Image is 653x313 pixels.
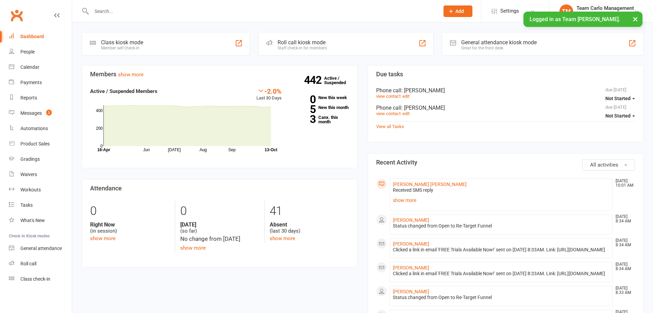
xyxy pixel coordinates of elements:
div: Phone call [376,105,635,111]
a: Payments [9,75,72,90]
div: -2.0% [256,87,282,95]
a: Dashboard [9,29,72,44]
div: (last 30 days) [270,221,349,234]
a: Calendar [9,60,72,75]
a: Automations [9,121,72,136]
strong: Absent [270,221,349,228]
div: Status changed from Open to Re-Target Funnel [393,223,609,229]
div: Member self check-in [101,46,143,50]
div: Clicked a link in email 'FREE Trials Available Now!' sent on [DATE] 8:33AM. Link: [URL][DOMAIN_NAME] [393,271,609,277]
div: Gradings [20,156,40,162]
div: Roll call [20,261,36,266]
span: 2 [46,110,52,115]
a: [PERSON_NAME] [393,217,429,223]
strong: Active / Suspended Members [90,88,157,94]
strong: Right Now [90,221,170,228]
a: Workouts [9,182,72,198]
a: 5New this month [292,105,349,110]
div: 41 [270,201,349,221]
strong: [DATE] [180,221,259,228]
div: Phone call [376,87,635,94]
a: Reports [9,90,72,106]
a: Roll call [9,256,72,271]
a: Class kiosk mode [9,271,72,287]
div: Tasks [20,202,33,208]
span: Settings [500,3,519,19]
div: Class kiosk mode [101,39,143,46]
h3: Members [90,71,349,78]
a: [PERSON_NAME] [393,241,429,247]
div: Clicked a link in email 'FREE Trials Available Now!' sent on [DATE] 8:33AM. Link: [URL][DOMAIN_NAME] [393,247,609,253]
input: Search... [89,6,435,16]
div: Reports [20,95,37,100]
div: No change from [DATE] [180,234,259,244]
a: View all Tasks [376,124,404,129]
div: Staff check-in for members [278,46,327,50]
span: Add [455,9,464,14]
span: All activities [590,162,618,168]
div: General attendance [20,246,62,251]
a: edit [402,94,409,99]
div: Messages [20,110,42,116]
time: [DATE] 10:01 AM [612,179,635,188]
div: Dashboard [20,34,44,39]
a: What's New [9,213,72,228]
h3: Due tasks [376,71,635,78]
div: Received SMS reply [393,187,609,193]
div: Class check-in [20,276,50,282]
a: show more [180,245,206,251]
div: 0 [90,201,170,221]
a: Waivers [9,167,72,182]
a: Clubworx [8,7,25,24]
a: [PERSON_NAME] [PERSON_NAME] [393,182,467,187]
div: Waivers [20,172,37,177]
span: : [PERSON_NAME] [401,87,445,94]
h3: Recent Activity [376,159,635,166]
a: Product Sales [9,136,72,152]
a: 0New this week [292,95,349,100]
a: 442Active / Suspended [324,71,354,90]
div: Automations [20,126,48,131]
a: 3Canx. this month [292,115,349,124]
div: Calendar [20,64,39,70]
button: Add [443,5,472,17]
a: view contact [376,111,401,116]
h3: Attendance [90,185,349,192]
span: : [PERSON_NAME] [401,105,445,111]
div: General attendance kiosk mode [461,39,537,46]
div: 0 [180,201,259,221]
time: [DATE] 8:33 AM [612,286,635,295]
a: view contact [376,94,401,99]
time: [DATE] 8:34 AM [612,262,635,271]
a: People [9,44,72,60]
a: [PERSON_NAME] [393,265,429,270]
div: Workouts [20,187,41,192]
a: show more [270,235,295,241]
div: Product Sales [20,141,50,146]
a: show more [90,235,116,241]
time: [DATE] 8:34 AM [612,238,635,247]
a: Messages 2 [9,106,72,121]
div: (so far) [180,221,259,234]
div: Payments [20,80,42,85]
div: (in session) [90,221,170,234]
a: Gradings [9,152,72,167]
a: Tasks [9,198,72,213]
strong: 5 [292,104,316,114]
div: Roll call kiosk mode [278,39,327,46]
button: All activities [582,159,635,171]
div: What's New [20,218,45,223]
div: Status changed from Open to Re-Target Funnel [393,295,609,300]
div: People [20,49,35,54]
a: show more [393,195,609,205]
a: show more [118,72,144,78]
strong: 0 [292,94,316,105]
a: General attendance kiosk mode [9,241,72,256]
a: edit [402,111,409,116]
div: Last 30 Days [256,87,282,102]
strong: 442 [304,75,324,85]
strong: 3 [292,114,316,124]
time: [DATE] 8:34 AM [612,215,635,223]
a: [PERSON_NAME] [393,289,429,294]
div: Great for the front desk [461,46,537,50]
